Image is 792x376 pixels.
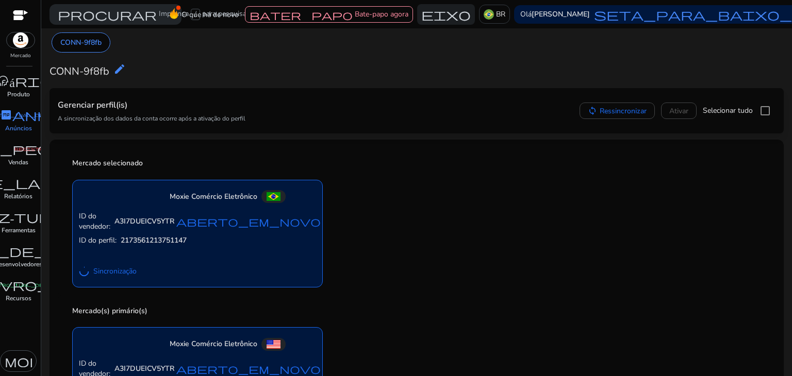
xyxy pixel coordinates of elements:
[170,192,257,201] font: Moxie Comércio Eletrônico
[113,63,126,75] mat-icon: edit
[72,306,147,316] font: Mercado(s) primário(s)
[5,354,141,368] font: modo de luz
[600,106,647,116] font: Ressincronizar
[355,9,408,19] font: Bate-papo agora
[49,64,109,78] font: CONN-9f8fb
[79,235,117,245] font: ID do perfil:
[484,9,494,20] img: br.svg
[2,226,36,234] font: Ferramentas
[245,6,413,23] button: bater papoBate-papo agora
[6,294,31,302] font: Recursos
[703,106,753,115] font: Selecionar tudo
[79,191,166,203] font: vitrine
[250,9,353,21] font: bater papo
[588,106,597,115] mat-icon: sync
[520,9,532,19] font: Olá
[417,4,475,25] button: eixo
[79,211,110,231] font: ID do vendedor:
[159,9,189,19] font: Imprensa
[58,99,127,111] font: Gerenciar perfil(is)
[114,364,174,373] font: A3I7DUEICV5YTR
[10,52,31,59] font: Mercado
[58,7,157,22] font: procurar
[181,10,239,20] font: O que há de novo
[114,216,174,226] font: A3I7DUEICV5YTR
[4,192,32,200] font: Relatórios
[170,339,257,349] font: Moxie Comércio Eletrônico
[176,363,321,375] font: aberto_em_novo
[580,102,655,119] button: Ressincronizar
[8,158,28,166] font: Vendas
[79,338,166,350] font: vitrine
[60,38,102,47] font: CONN-9f8fb
[93,266,137,276] font: Sincronização
[14,146,105,151] font: registro_manual_de_fibra
[121,235,187,245] font: 2173561213751147
[72,158,143,168] font: Mercado selecionado
[532,9,590,19] font: [PERSON_NAME]
[7,90,30,98] font: Produto
[496,9,505,19] font: BR
[421,7,471,22] font: eixo
[7,32,35,48] img: amazon.svg
[176,215,321,228] font: aberto_em_novo
[5,124,32,132] font: Anúncios
[58,114,245,123] font: A sincronização dos dados da conta ocorre após a ativação do perfil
